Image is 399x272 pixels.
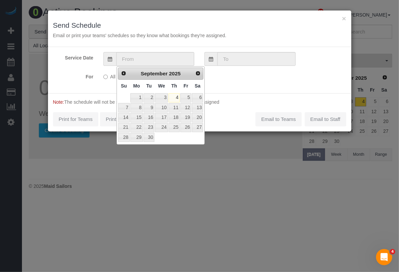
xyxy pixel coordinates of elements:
h3: Send Schedule [53,21,346,29]
a: Next [193,69,203,78]
span: Note: [53,99,64,105]
a: Prev [119,69,128,78]
a: 27 [192,123,203,132]
a: 22 [130,123,143,132]
a: 25 [169,123,180,132]
a: 10 [155,103,168,112]
a: 16 [144,113,154,122]
a: 1 [130,93,143,102]
span: Saturday [195,83,200,89]
label: All Teams [103,71,130,80]
span: Prev [121,71,126,76]
a: 24 [155,123,168,132]
span: Next [195,71,201,76]
span: Tuesday [146,83,152,89]
label: Service Date [48,52,99,61]
iframe: Intercom live chat [376,249,392,265]
a: 3 [155,93,168,102]
input: To [217,52,295,66]
span: Sunday [121,83,127,89]
a: 2 [144,93,154,102]
a: 7 [118,103,130,112]
span: Friday [183,83,188,89]
button: × [342,15,346,22]
label: For [48,71,99,80]
span: 4 [390,249,395,254]
a: 14 [118,113,130,122]
a: 11 [169,103,180,112]
a: 23 [144,123,154,132]
input: All Teams [103,75,108,79]
span: Wednesday [158,83,165,89]
span: Monday [133,83,140,89]
a: 4 [169,93,180,102]
a: 29 [130,133,143,142]
a: 12 [180,103,191,112]
a: 19 [180,113,191,122]
p: Email or print your teams' schedules so they know what bookings they're assigned. [53,32,346,39]
a: 15 [130,113,143,122]
p: The schedule will not be sent for bookings that are marked as Unassigned [53,99,346,105]
span: September [141,71,168,76]
a: 21 [118,123,130,132]
a: 8 [130,103,143,112]
a: 26 [180,123,191,132]
input: From [116,52,194,66]
a: 20 [192,113,203,122]
a: 13 [192,103,203,112]
a: 6 [192,93,203,102]
span: 2025 [169,71,180,76]
a: 9 [144,103,154,112]
a: 5 [180,93,191,102]
a: 28 [118,133,130,142]
a: 18 [169,113,180,122]
span: Thursday [171,83,177,89]
a: 17 [155,113,168,122]
a: 30 [144,133,154,142]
